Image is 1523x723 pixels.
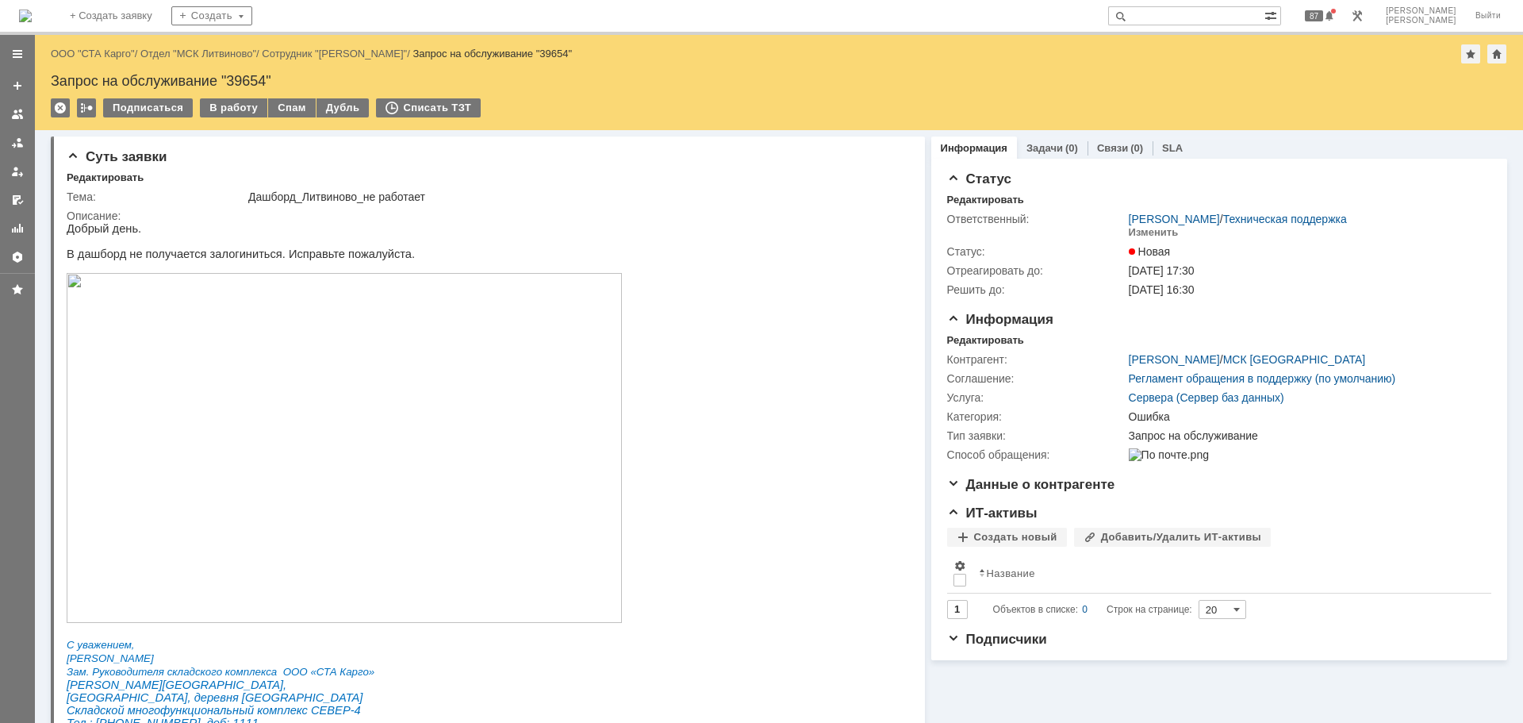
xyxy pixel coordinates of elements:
span: [PERSON_NAME] [1386,16,1456,25]
a: [PERSON_NAME] [1129,213,1220,225]
a: Перейти на домашнюю страницу [19,10,32,22]
a: Сервера (Сервер баз данных) [1129,391,1284,404]
div: / [140,48,262,60]
div: Описание: [67,210,903,222]
div: Сделать домашней страницей [1487,44,1506,63]
div: / [1129,213,1347,225]
a: Создать заявку [5,73,30,98]
span: [PERSON_NAME] [1386,6,1456,16]
div: Способ обращения: [947,448,1126,461]
span: [DATE] 17:30 [1129,264,1195,277]
span: Новая [1129,245,1171,258]
span: Расширенный поиск [1264,7,1280,22]
div: / [262,48,412,60]
a: Мои заявки [5,159,30,184]
th: Название [972,553,1479,594]
a: Заявки на командах [5,102,30,127]
span: Данные о контрагенте [947,477,1115,492]
div: Контрагент: [947,353,1126,366]
div: Работа с массовостью [77,98,96,117]
span: ИТ-активы [947,506,1038,521]
a: Задачи [1026,142,1063,154]
div: Редактировать [947,194,1024,206]
div: Добавить в избранное [1461,44,1480,63]
span: Суть заявки [67,149,167,164]
div: Создать [171,6,252,25]
div: Категория: [947,410,1126,423]
a: SLA [1162,142,1183,154]
span: [DATE] 16:30 [1129,283,1195,296]
span: Статус [947,171,1011,187]
a: Информация [941,142,1007,154]
span: Подписчики [947,632,1047,647]
a: Техническая поддержка [1223,213,1347,225]
div: Изменить [1129,226,1179,239]
div: Ответственный: [947,213,1126,225]
div: Тип заявки: [947,429,1126,442]
div: Отреагировать до: [947,264,1126,277]
div: Решить до: [947,283,1126,296]
div: Название [987,567,1035,579]
a: [PERSON_NAME] [1129,353,1220,366]
div: 0 [1082,600,1088,619]
a: Отчеты [5,216,30,241]
a: Регламент обращения в поддержку (по умолчанию) [1129,372,1396,385]
div: Запрос на обслуживание "39654" [51,73,1507,89]
i: Строк на странице: [993,600,1192,619]
a: ООО "СТА Карго" [51,48,135,60]
div: Соглашение: [947,372,1126,385]
a: Мои согласования [5,187,30,213]
span: 87 [1305,10,1323,21]
div: / [51,48,140,60]
div: / [1129,353,1366,366]
div: Редактировать [67,171,144,184]
span: cargo [44,507,73,520]
a: Настройки [5,244,30,270]
img: По почте.png [1129,448,1209,461]
div: Дашборд_Литвиново_не работает [248,190,900,203]
div: Услуга: [947,391,1126,404]
span: Настройки [953,560,966,572]
div: (0) [1065,142,1078,154]
div: Тема: [67,190,245,203]
a: Отдел "МСК Литвиново" [140,48,256,60]
div: Статус: [947,245,1126,258]
div: Запрос на обслуживание [1129,429,1483,442]
div: (0) [1130,142,1143,154]
span: Объектов в списке: [993,604,1078,615]
div: Удалить [51,98,70,117]
a: МСК [GEOGRAPHIC_DATA] [1223,353,1366,366]
a: Заявки в моей ответственности [5,130,30,156]
a: Связи [1097,142,1128,154]
span: Информация [947,312,1053,327]
a: Перейти в интерфейс администратора [1348,6,1367,25]
div: Ошибка [1129,410,1483,423]
a: Сотрудник "[PERSON_NAME]" [262,48,407,60]
div: Редактировать [947,334,1024,347]
div: Запрос на обслуживание "39654" [413,48,573,60]
span: .ru [72,507,86,520]
img: logo [19,10,32,22]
